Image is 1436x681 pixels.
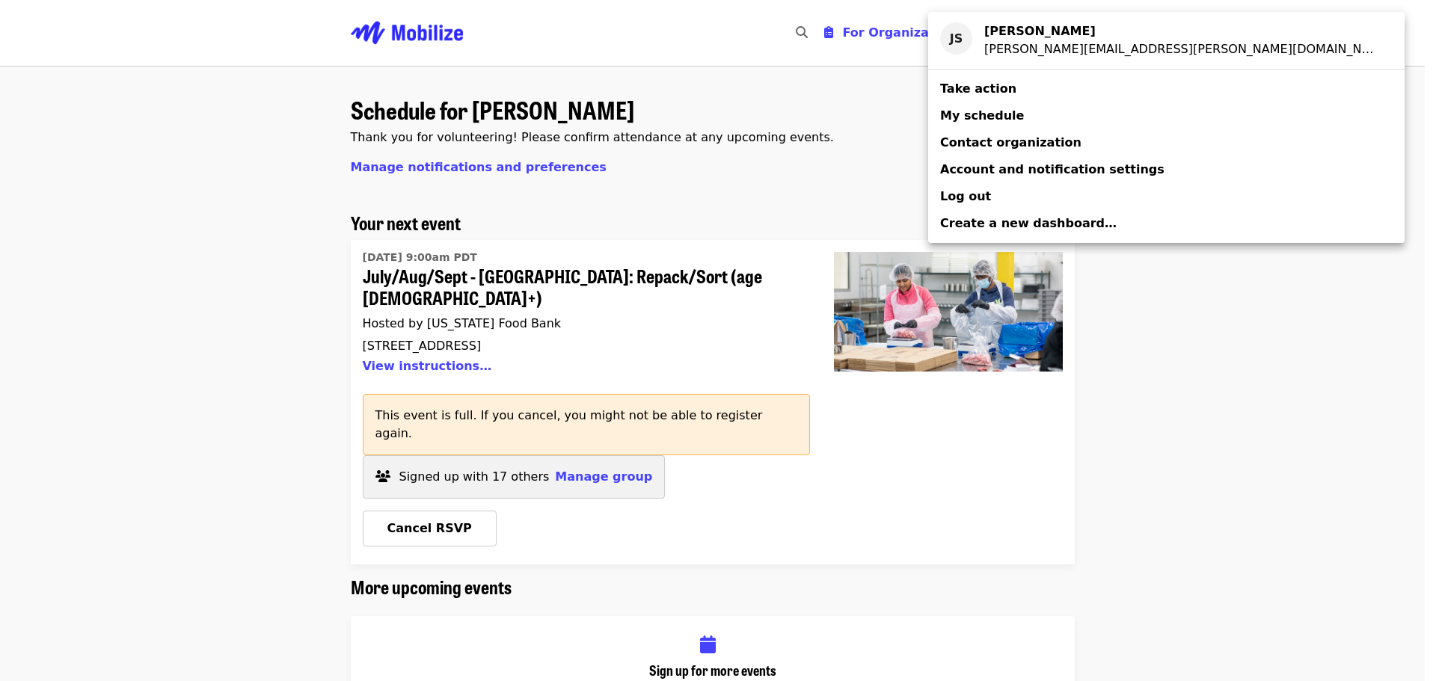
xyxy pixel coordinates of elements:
[984,40,1381,58] div: jeff.scott@deacon.com
[940,189,991,203] span: Log out
[940,216,1117,230] span: Create a new dashboard…
[940,81,1016,96] span: Take action
[984,22,1381,40] div: Jeff Scott
[940,135,1081,150] span: Contact organization
[928,156,1405,183] a: Account and notification settings
[928,183,1405,210] a: Log out
[928,76,1405,102] a: Take action
[984,24,1096,38] strong: [PERSON_NAME]
[928,18,1405,63] a: JS[PERSON_NAME][PERSON_NAME][EMAIL_ADDRESS][PERSON_NAME][DOMAIN_NAME]
[940,22,972,55] div: JS
[940,162,1165,176] span: Account and notification settings
[928,102,1405,129] a: My schedule
[928,210,1405,237] a: Create a new dashboard…
[940,108,1024,123] span: My schedule
[928,129,1405,156] a: Contact organization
